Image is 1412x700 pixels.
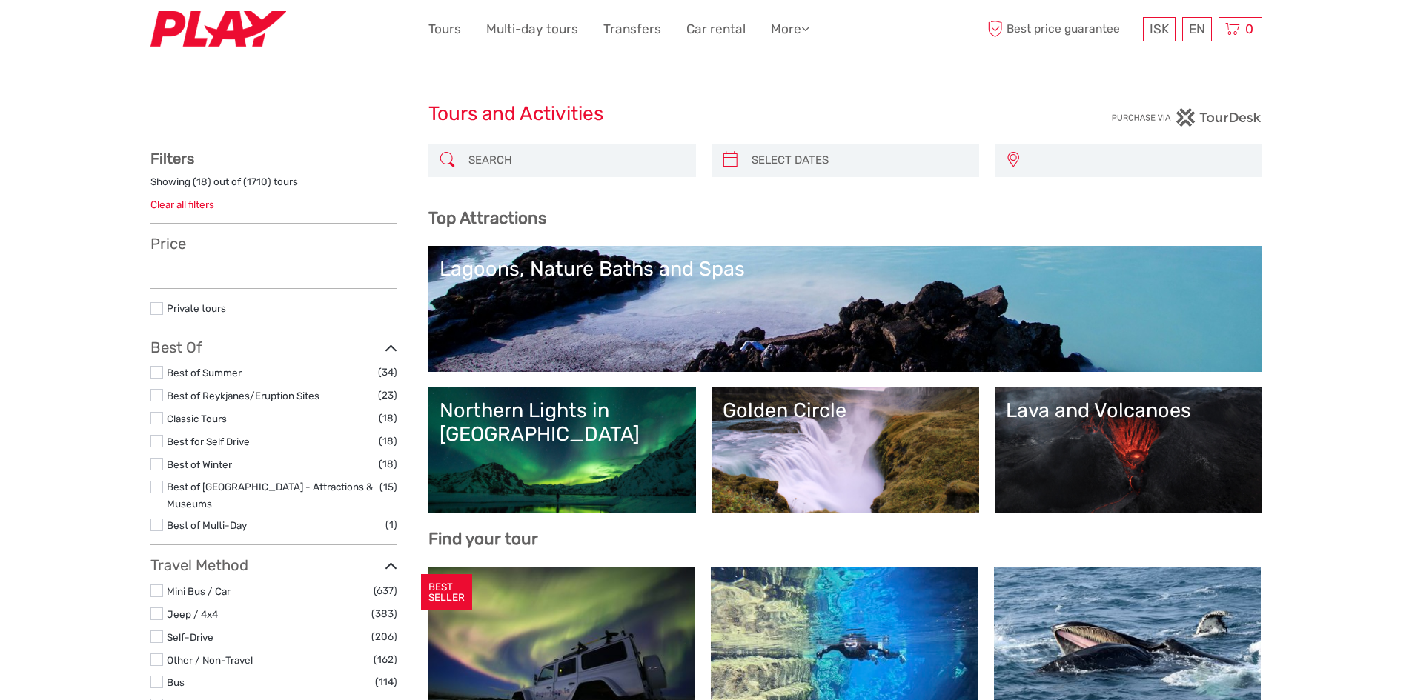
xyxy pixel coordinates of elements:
img: Fly Play [150,11,286,47]
span: (637) [374,582,397,599]
a: Best of Winter [167,459,232,470]
div: EN [1182,17,1212,41]
a: Best for Self Drive [167,436,250,447]
span: (162) [374,651,397,668]
a: Best of Multi-Day [167,519,247,531]
span: (18) [379,456,397,473]
a: Northern Lights in [GEOGRAPHIC_DATA] [440,399,685,502]
span: (15) [379,479,397,496]
span: (114) [375,673,397,690]
span: (383) [371,605,397,622]
label: 1710 [247,175,268,189]
a: Golden Circle [723,399,968,502]
h3: Price [150,235,397,253]
a: Clear all filters [150,199,214,210]
span: 0 [1243,21,1256,36]
a: Multi-day tours [486,19,578,40]
span: (206) [371,628,397,645]
a: Best of [GEOGRAPHIC_DATA] - Attractions & Museums [167,481,373,510]
b: Find your tour [428,529,538,549]
input: SEARCH [463,147,689,173]
span: Best price guarantee [984,17,1139,41]
a: Private tours [167,302,226,314]
img: PurchaseViaTourDesk.png [1111,108,1262,127]
a: More [771,19,809,40]
span: (18) [379,410,397,427]
label: 18 [196,175,208,189]
a: Lava and Volcanoes [1006,399,1251,502]
a: Transfers [603,19,661,40]
h3: Travel Method [150,556,397,574]
div: Showing ( ) out of ( ) tours [150,175,397,198]
a: Bus [167,676,185,688]
a: Tours [428,19,461,40]
span: (1) [385,516,397,533]
a: Classic Tours [167,413,227,424]
b: Top Attractions [428,208,546,228]
div: Northern Lights in [GEOGRAPHIC_DATA] [440,399,685,447]
span: (23) [378,387,397,404]
span: ISK [1150,21,1169,36]
a: Best of Reykjanes/Eruption Sites [167,390,319,401]
a: Mini Bus / Car [167,585,231,597]
strong: Filters [150,150,194,167]
a: Self-Drive [167,631,213,643]
div: Golden Circle [723,399,968,422]
a: Car rental [686,19,746,40]
span: (34) [378,364,397,381]
div: BEST SELLER [421,574,472,611]
h1: Tours and Activities [428,102,984,126]
h3: Best Of [150,339,397,356]
a: Jeep / 4x4 [167,608,218,620]
input: SELECT DATES [746,147,972,173]
div: Lava and Volcanoes [1006,399,1251,422]
span: (18) [379,433,397,450]
a: Other / Non-Travel [167,654,253,666]
a: Best of Summer [167,367,242,379]
a: Lagoons, Nature Baths and Spas [440,257,1251,361]
div: Lagoons, Nature Baths and Spas [440,257,1251,281]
